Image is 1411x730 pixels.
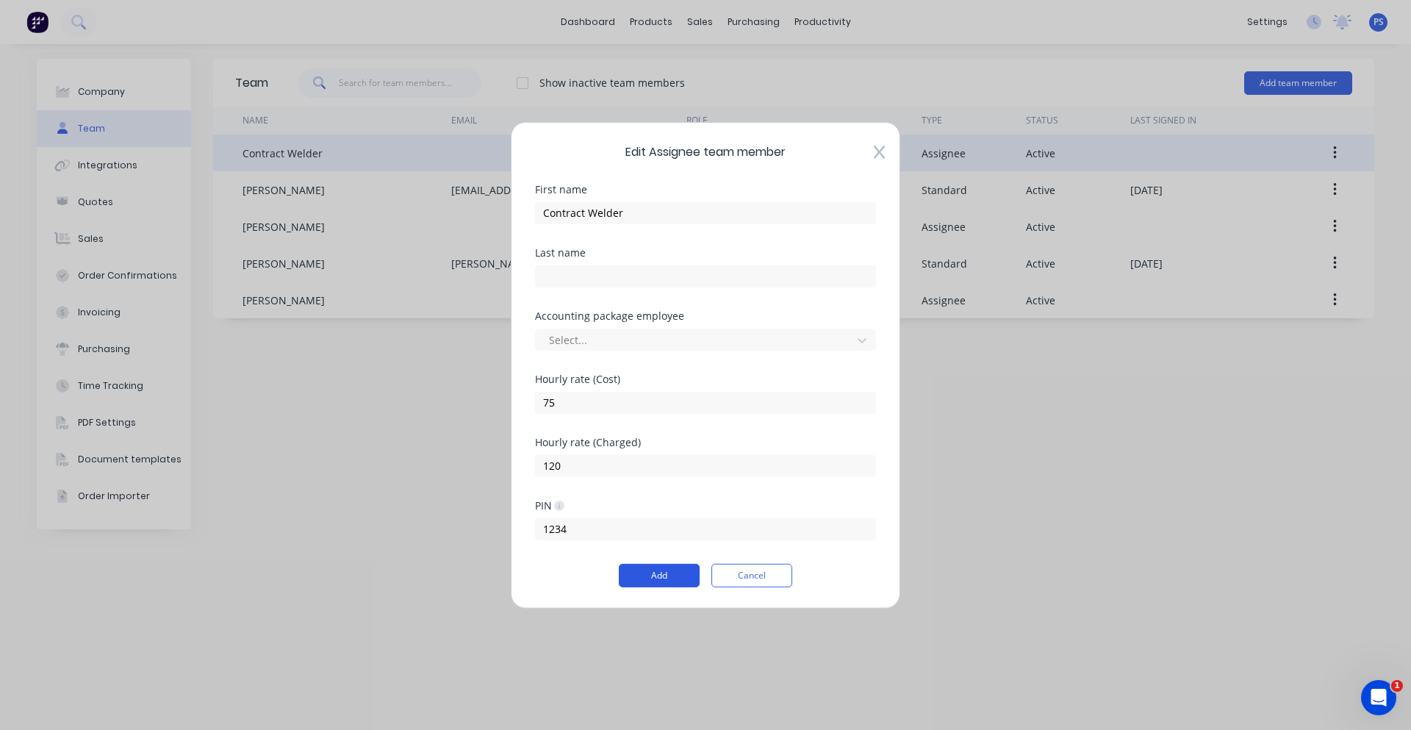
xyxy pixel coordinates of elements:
[535,498,564,512] div: PIN
[535,247,876,257] div: Last name
[1391,680,1403,692] span: 1
[711,564,792,587] button: Cancel
[535,454,876,476] input: $0
[535,184,876,194] div: First name
[535,310,876,321] div: Accounting package employee
[535,373,876,384] div: Hourly rate (Cost)
[535,437,876,447] div: Hourly rate (Charged)
[619,564,700,587] button: Add
[1361,680,1396,715] iframe: Intercom live chat
[535,143,876,160] span: Edit Assignee team member
[535,391,876,413] input: $0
